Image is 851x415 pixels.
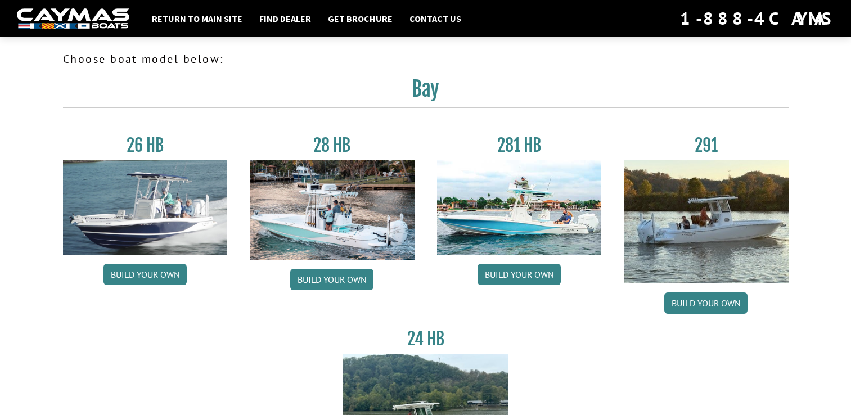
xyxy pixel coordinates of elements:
[624,160,789,283] img: 291_Thumbnail.jpg
[254,11,317,26] a: Find Dealer
[63,160,228,255] img: 26_new_photo_resized.jpg
[680,6,834,31] div: 1-888-4CAYMAS
[437,135,602,156] h3: 281 HB
[250,135,415,156] h3: 28 HB
[63,51,789,67] p: Choose boat model below:
[17,8,129,29] img: white-logo-c9c8dbefe5ff5ceceb0f0178aa75bf4bb51f6bca0971e226c86eb53dfe498488.png
[664,292,748,314] a: Build your own
[146,11,248,26] a: Return to main site
[322,11,398,26] a: Get Brochure
[624,135,789,156] h3: 291
[290,269,373,290] a: Build your own
[404,11,467,26] a: Contact Us
[437,160,602,255] img: 28-hb-twin.jpg
[63,135,228,156] h3: 26 HB
[343,328,508,349] h3: 24 HB
[250,160,415,260] img: 28_hb_thumbnail_for_caymas_connect.jpg
[103,264,187,285] a: Build your own
[63,76,789,108] h2: Bay
[478,264,561,285] a: Build your own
